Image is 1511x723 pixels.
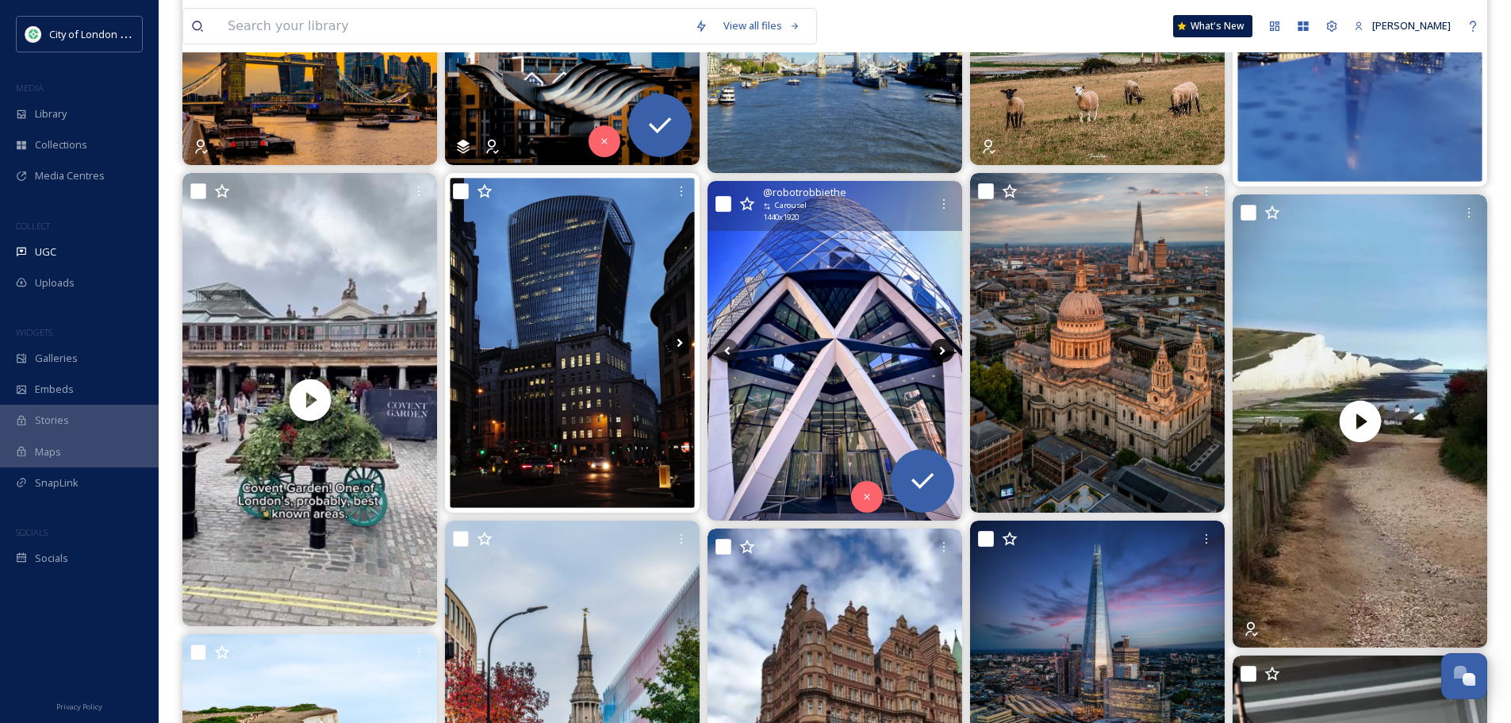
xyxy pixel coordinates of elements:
span: MEDIA [16,82,44,94]
span: UGC [35,244,56,260]
span: 1440 x 1920 [763,212,799,223]
span: Collections [35,137,87,152]
span: Media Centres [35,168,105,183]
img: thumbnail [182,173,437,626]
img: Back in The City of London for an evening ..... #mobilephotography #streetphotography #londonstre... [445,173,700,513]
span: Maps [35,444,61,460]
video: 𝗔 𝗣𝗹𝗮𝗰𝗲 𝘁𝗼 𝗕𝗿𝗲𝗮𝘁𝗵𝗲 | 𝗦𝗲𝘃𝗲𝗻 𝗦𝗶𝘀𝘁𝗲𝗿𝘀 𝗖𝗹𝗶𝗳𝗳𝘀, 𝗦𝗲𝗮𝗳𝗼𝗿𝗱, 𝗨𝗞 . . . . . #SevenSisters #SevenSistersCliff... [1233,194,1487,648]
span: City of London Corporation [49,26,177,41]
span: Galleries [35,351,78,366]
img: thumbnail [1233,194,1487,648]
video: I am delighted to reveal that I have created my first ever self-guided audio tour!👂 It is called ... [182,173,437,626]
span: Uploads [35,275,75,290]
span: [PERSON_NAME] [1372,18,1451,33]
a: What's New [1173,15,1252,37]
span: SnapLink [35,475,79,490]
span: Embeds [35,382,74,397]
input: Search your library [220,9,687,44]
a: [PERSON_NAME] [1346,10,1459,41]
span: Library [35,106,67,121]
a: View all files [715,10,808,41]
img: 🇬🇧 Back in London, a familiar sight... #london #londonlookup #londonviews #cityviews #cityoflondo... [708,181,962,521]
span: Carousel [775,200,807,211]
span: Privacy Policy [56,702,102,712]
span: SOCIALS [16,526,48,538]
img: Three Monuments in one shot at golden hour 🔥 • • • • #london #london🇬🇧 #visitlondon #london_only ... [970,173,1225,513]
span: @ robotrobbiethe [763,185,846,200]
img: 354633849_641918134643224_7365946917959491822_n.jpg [25,26,41,42]
button: Open Chat [1441,653,1487,699]
span: COLLECT [16,220,50,232]
span: WIDGETS [16,326,52,338]
span: Stories [35,413,69,428]
span: Socials [35,551,68,566]
a: Privacy Policy [56,696,102,715]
